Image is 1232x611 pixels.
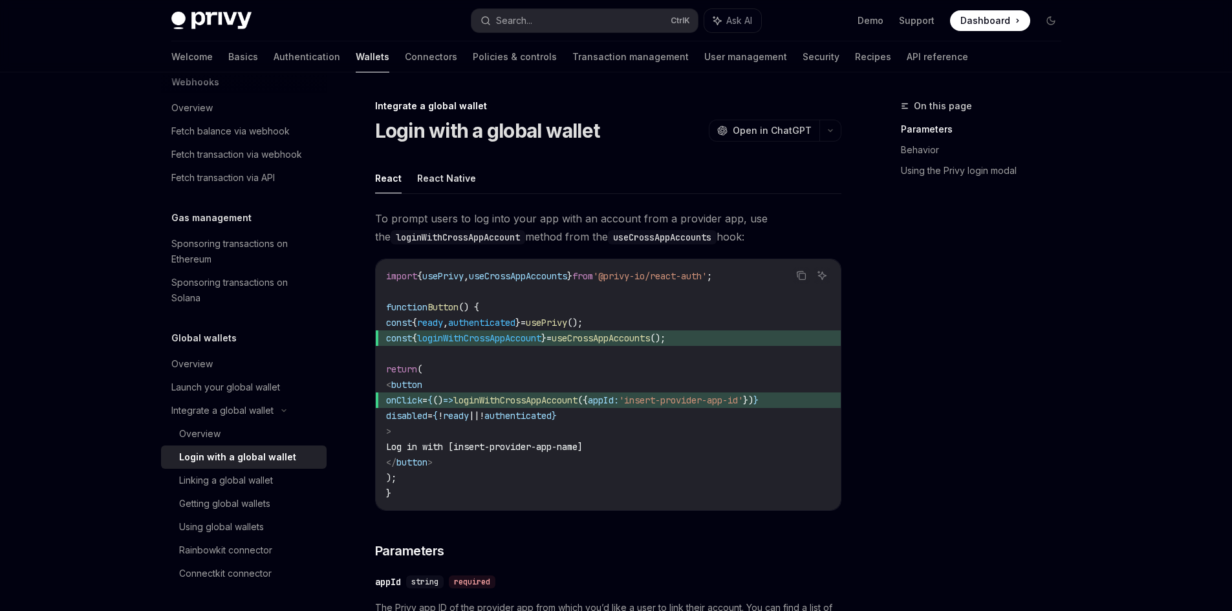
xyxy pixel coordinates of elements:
[733,124,812,137] span: Open in ChatGPT
[459,301,479,313] span: () {
[396,456,427,468] span: button
[386,301,427,313] span: function
[171,170,275,186] div: Fetch transaction via API
[417,363,422,375] span: (
[161,376,327,399] a: Launch your global wallet
[858,14,883,27] a: Demo
[171,380,280,395] div: Launch your global wallet
[375,542,444,560] span: Parameters
[161,469,327,492] a: Linking a global wallet
[411,577,438,587] span: string
[907,41,968,72] a: API reference
[386,363,417,375] span: return
[453,394,578,406] span: loginWithCrossAppAccount
[753,394,759,406] span: }
[608,230,717,244] code: useCrossAppAccounts
[709,120,819,142] button: Open in ChatGPT
[793,267,810,284] button: Copy the contents from the code block
[567,317,583,328] span: ();
[578,394,588,406] span: ({
[161,539,327,562] a: Rainbowkit connector
[707,270,712,282] span: ;
[438,410,443,422] span: !
[386,488,391,499] span: }
[171,12,252,30] img: dark logo
[449,575,495,588] div: required
[433,410,438,422] span: {
[179,519,264,535] div: Using global wallets
[161,445,327,469] a: Login with a global wallet
[650,332,665,344] span: ();
[427,410,433,422] span: =
[171,123,290,139] div: Fetch balance via webhook
[356,41,389,72] a: Wallets
[960,14,1010,27] span: Dashboard
[161,352,327,376] a: Overview
[179,542,272,558] div: Rainbowkit connector
[391,230,525,244] code: loginWithCrossAppAccount
[171,100,213,116] div: Overview
[422,270,464,282] span: usePrivy
[375,575,401,588] div: appId
[417,332,541,344] span: loginWithCrossAppAccount
[443,410,469,422] span: ready
[448,317,515,328] span: authenticated
[464,270,469,282] span: ,
[743,394,753,406] span: })
[671,16,690,26] span: Ctrl K
[161,492,327,515] a: Getting global wallets
[427,394,433,406] span: {
[375,163,402,193] button: React
[386,317,412,328] span: const
[593,270,707,282] span: '@privy-io/react-auth'
[552,410,557,422] span: }
[443,394,453,406] span: =>
[171,236,319,267] div: Sponsoring transactions on Ethereum
[427,301,459,313] span: Button
[1041,10,1061,31] button: Toggle dark mode
[412,332,417,344] span: {
[479,410,484,422] span: !
[417,317,443,328] span: ready
[521,317,526,328] span: =
[469,410,479,422] span: ||
[515,317,521,328] span: }
[484,410,552,422] span: authenticated
[433,394,443,406] span: ()
[814,267,830,284] button: Ask AI
[375,100,841,113] div: Integrate a global wallet
[375,209,841,246] span: To prompt users to log into your app with an account from a provider app, use the method from the...
[161,143,327,166] a: Fetch transaction via webhook
[546,332,552,344] span: =
[471,9,698,32] button: Search...CtrlK
[572,270,593,282] span: from
[179,496,270,511] div: Getting global wallets
[567,270,572,282] span: }
[704,9,761,32] button: Ask AI
[726,14,752,27] span: Ask AI
[161,96,327,120] a: Overview
[386,425,391,437] span: >
[422,394,427,406] span: =
[526,317,567,328] span: usePrivy
[803,41,839,72] a: Security
[179,449,296,465] div: Login with a global wallet
[541,332,546,344] span: }
[179,473,273,488] div: Linking a global wallet
[417,163,476,193] button: React Native
[386,379,391,391] span: <
[572,41,689,72] a: Transaction management
[161,562,327,585] a: Connectkit connector
[588,394,619,406] span: appId:
[161,232,327,271] a: Sponsoring transactions on Ethereum
[386,441,583,453] span: Log in with [insert-provider-app-name]
[901,160,1072,181] a: Using the Privy login modal
[914,98,972,114] span: On this page
[855,41,891,72] a: Recipes
[427,456,433,468] span: >
[950,10,1030,31] a: Dashboard
[179,566,272,581] div: Connectkit connector
[899,14,935,27] a: Support
[552,332,650,344] span: useCrossAppAccounts
[386,410,427,422] span: disabled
